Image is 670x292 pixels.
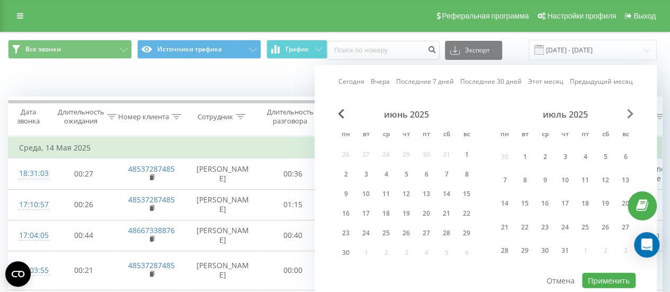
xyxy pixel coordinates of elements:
div: 10 [359,187,373,201]
div: 10 [558,173,572,187]
button: Экспорт [445,41,502,60]
div: вт 3 июня 2025 г. [356,166,376,182]
td: 00:40 [260,220,326,251]
abbr: понедельник [497,127,513,143]
span: Реферальная программа [442,12,529,20]
abbr: суббота [439,127,454,143]
div: пн 16 июня 2025 г. [336,206,356,222]
div: 9 [339,187,353,201]
div: 20 [619,197,632,210]
div: вс 8 июня 2025 г. [457,166,477,182]
div: 21 [498,220,512,234]
div: 4 [578,149,592,163]
div: вс 6 июля 2025 г. [615,147,636,166]
td: [PERSON_NAME] [186,220,260,251]
button: Open CMP widget [5,261,31,287]
div: 18 [379,207,393,220]
div: сб 28 июня 2025 г. [436,225,457,241]
span: Все звонки [25,45,61,54]
div: пн 9 июня 2025 г. [336,186,356,202]
div: вт 15 июля 2025 г. [515,193,535,213]
div: 5 [399,167,413,181]
div: 28 [498,244,512,258]
input: Поиск по номеру [327,41,440,60]
div: пн 28 июля 2025 г. [495,241,515,260]
div: 31 [558,244,572,258]
abbr: пятница [577,127,593,143]
abbr: среда [378,127,394,143]
div: сб 26 июля 2025 г. [595,217,615,237]
a: 48537287485 [128,164,175,174]
div: сб 14 июня 2025 г. [436,186,457,202]
div: 2 [339,167,353,181]
td: 00:00 [260,251,326,290]
div: ср 4 июня 2025 г. [376,166,396,182]
span: Выход [633,12,656,20]
div: 18 [578,197,592,210]
div: вт 22 июля 2025 г. [515,217,535,237]
div: 23 [538,220,552,234]
div: чт 5 июня 2025 г. [396,166,416,182]
div: вт 29 июля 2025 г. [515,241,535,260]
div: сб 12 июля 2025 г. [595,170,615,190]
div: 22 [518,220,532,234]
abbr: понедельник [338,127,354,143]
div: 16 [339,207,353,220]
div: пт 18 июля 2025 г. [575,193,595,213]
div: вт 8 июля 2025 г. [515,170,535,190]
div: 11 [379,187,393,201]
div: 8 [518,173,532,187]
abbr: четверг [557,127,573,143]
div: 5 [598,149,612,163]
span: График [285,46,309,53]
div: вт 17 июня 2025 г. [356,206,376,222]
div: 25 [379,226,393,240]
td: 00:27 [51,158,117,189]
a: Вчера [371,76,390,86]
div: ср 30 июля 2025 г. [535,241,555,260]
div: пн 2 июня 2025 г. [336,166,356,182]
div: 21 [440,207,453,220]
div: 15 [518,197,532,210]
div: вт 10 июня 2025 г. [356,186,376,202]
div: сб 7 июня 2025 г. [436,166,457,182]
a: Предыдущий месяц [570,76,633,86]
td: [PERSON_NAME] [186,158,260,189]
div: 27 [619,220,632,234]
div: чт 17 июля 2025 г. [555,193,575,213]
div: пн 14 июля 2025 г. [495,193,515,213]
div: 1 [518,149,532,163]
div: пт 11 июля 2025 г. [575,170,595,190]
div: 6 [419,167,433,181]
td: 00:21 [51,251,117,290]
div: Длительность ожидания [58,108,104,126]
div: вс 22 июня 2025 г. [457,206,477,222]
div: чт 10 июля 2025 г. [555,170,575,190]
div: ср 18 июня 2025 г. [376,206,396,222]
div: 14 [440,187,453,201]
div: 18:31:03 [19,163,40,184]
div: 27 [419,226,433,240]
div: 29 [518,244,532,258]
div: 11 [578,173,592,187]
div: ср 25 июня 2025 г. [376,225,396,241]
div: 19 [399,207,413,220]
button: Все звонки [8,40,132,59]
div: вс 1 июня 2025 г. [457,147,477,163]
div: 17:03:55 [19,260,40,281]
div: сб 19 июля 2025 г. [595,193,615,213]
div: пт 13 июня 2025 г. [416,186,436,202]
div: 20 [419,207,433,220]
a: 48667338876 [128,225,175,235]
div: 4 [379,167,393,181]
div: 9 [538,173,552,187]
div: 7 [498,173,512,187]
span: Next Month [627,109,633,119]
div: пн 30 июня 2025 г. [336,245,356,261]
div: вс 13 июля 2025 г. [615,170,636,190]
div: пт 4 июля 2025 г. [575,147,595,166]
div: 22 [460,207,474,220]
div: сб 5 июля 2025 г. [595,147,615,166]
div: пн 21 июля 2025 г. [495,217,515,237]
div: пн 23 июня 2025 г. [336,225,356,241]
